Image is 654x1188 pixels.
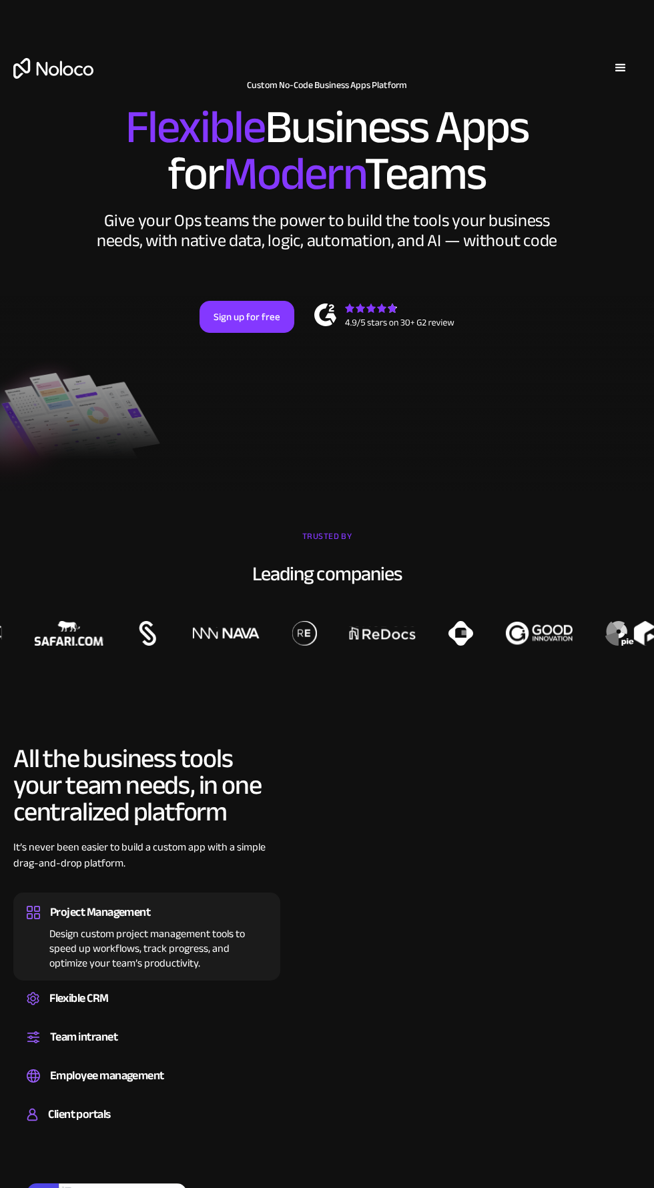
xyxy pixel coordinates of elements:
[27,1009,267,1013] div: Create a custom CRM that you can adapt to your business’s needs, centralize your workflows, and m...
[13,839,280,891] div: It’s never been easier to build a custom app with a simple drag-and-drop platform.
[27,923,267,971] div: Design custom project management tools to speed up workflows, track progress, and optimize your t...
[27,1125,267,1129] div: Build a secure, fully-branded, and personalized client portal that lets your customers self-serve.
[27,1086,267,1090] div: Easily manage employee information, track performance, and handle HR tasks from a single platform.
[200,301,294,333] a: Sign up for free
[50,903,150,923] div: Project Management
[48,1105,110,1125] div: Client portals
[50,1027,117,1047] div: Team intranet
[27,1047,267,1051] div: Set up a central space for your team to collaborate, share information, and stay up to date on co...
[13,104,641,197] h2: Business Apps for Teams
[601,48,641,88] div: menu
[50,1066,164,1086] div: Employee management
[49,989,109,1009] div: Flexible CRM
[13,746,280,826] h2: All the business tools your team needs, in one centralized platform
[93,211,561,251] div: Give your Ops teams the power to build the tools your business needs, with native data, logic, au...
[223,130,364,217] span: Modern
[13,58,93,79] a: home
